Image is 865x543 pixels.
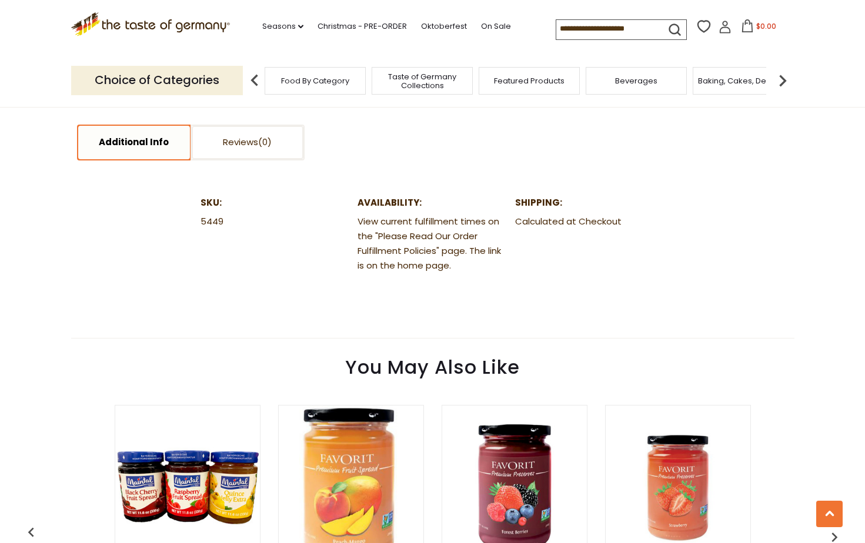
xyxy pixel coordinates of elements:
[734,19,784,37] button: $0.00
[375,72,469,90] a: Taste of Germany Collections
[494,76,565,85] a: Featured Products
[698,76,789,85] a: Baking, Cakes, Desserts
[192,126,303,159] a: Reviews
[515,196,664,210] dt: Shipping:
[481,20,511,33] a: On Sale
[318,20,407,33] a: Christmas - PRE-ORDER
[22,523,41,542] img: previous arrow
[421,20,467,33] a: Oktoberfest
[262,20,303,33] a: Seasons
[201,214,350,229] dd: 5449
[358,196,507,210] dt: Availability:
[771,69,794,92] img: next arrow
[281,76,349,85] a: Food By Category
[24,338,841,390] div: You May Also Like
[243,69,266,92] img: previous arrow
[756,21,776,31] span: $0.00
[358,214,507,273] dd: View current fulfillment times on the "Please Read Our Order Fulfillment Policies" page. The link...
[78,126,190,159] a: Additional Info
[615,76,657,85] a: Beverages
[201,196,350,210] dt: SKU:
[515,214,664,229] dd: Calculated at Checkout
[71,66,243,95] p: Choice of Categories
